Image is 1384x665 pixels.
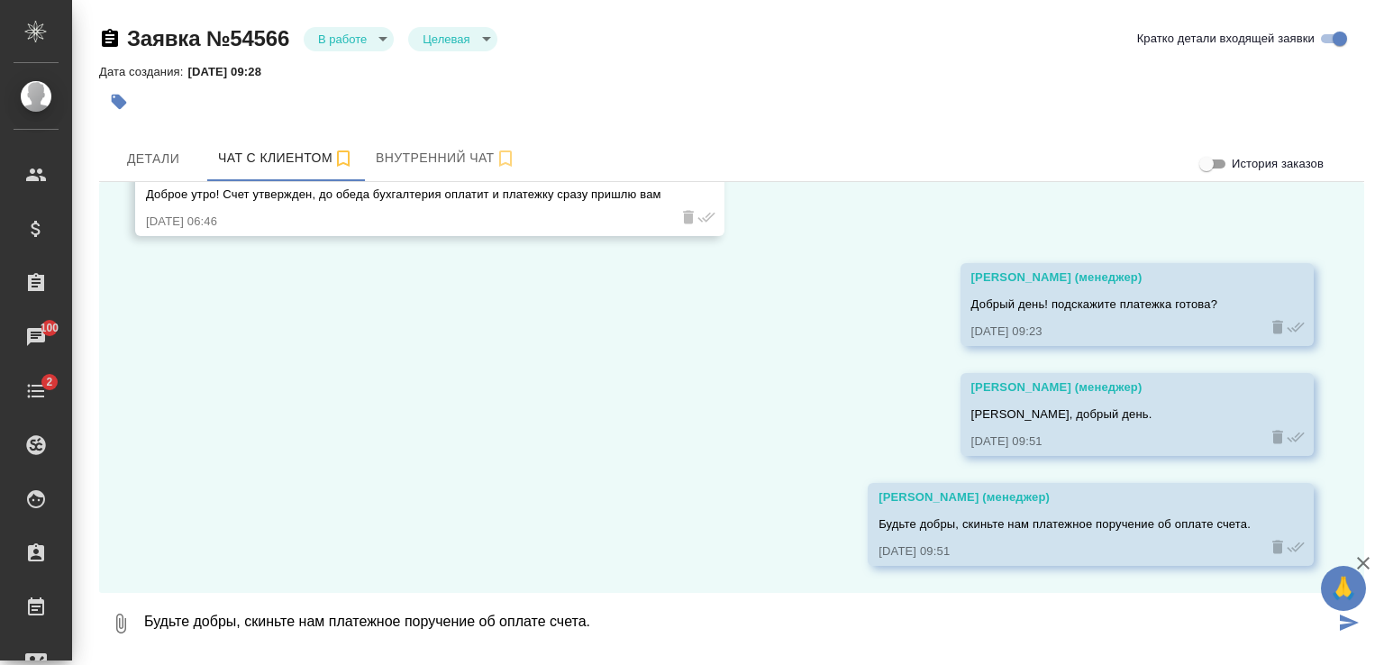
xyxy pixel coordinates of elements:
a: Заявка №54566 [127,26,289,50]
div: [PERSON_NAME] (менеджер) [971,269,1251,287]
a: 2 [5,369,68,414]
button: В работе [313,32,372,47]
span: Добрый день! подскажите платежка готова? [971,297,1217,311]
span: 2 [35,373,63,391]
div: [DATE] 06:46 [146,213,661,231]
button: 🙏 [1321,566,1366,611]
button: Добавить тэг [99,82,139,122]
span: [PERSON_NAME], добрый день. [971,407,1152,421]
p: [DATE] 09:28 [187,65,275,78]
span: 100 [30,319,70,337]
span: Доброе утро! Счет утвержден, до обеда бухгалтерия оплатит и платежку сразу пришлю вам [146,187,661,201]
a: 100 [5,314,68,360]
span: 🙏 [1328,569,1359,607]
svg: Подписаться [332,148,354,169]
button: Целевая [417,32,475,47]
div: [PERSON_NAME] (менеджер) [971,378,1251,396]
div: В работе [408,27,496,51]
button: 391680471 (or_tatyana) - (undefined) [207,136,365,181]
span: Кратко детали входящей заявки [1137,30,1315,48]
button: Скопировать ссылку [99,28,121,50]
span: История заказов [1232,155,1324,173]
div: [DATE] 09:51 [879,542,1251,560]
svg: Подписаться [495,148,516,169]
span: Внутренний чат [376,147,516,169]
span: Будьте добры, скиньте нам платежное поручение об оплате счета. [879,517,1251,531]
span: Детали [110,148,196,170]
div: [PERSON_NAME] (менеджер) [879,488,1251,506]
div: В работе [304,27,394,51]
div: [DATE] 09:23 [971,323,1251,341]
p: Дата создания: [99,65,187,78]
div: [DATE] 09:51 [971,433,1251,451]
span: Чат с клиентом [218,147,354,169]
